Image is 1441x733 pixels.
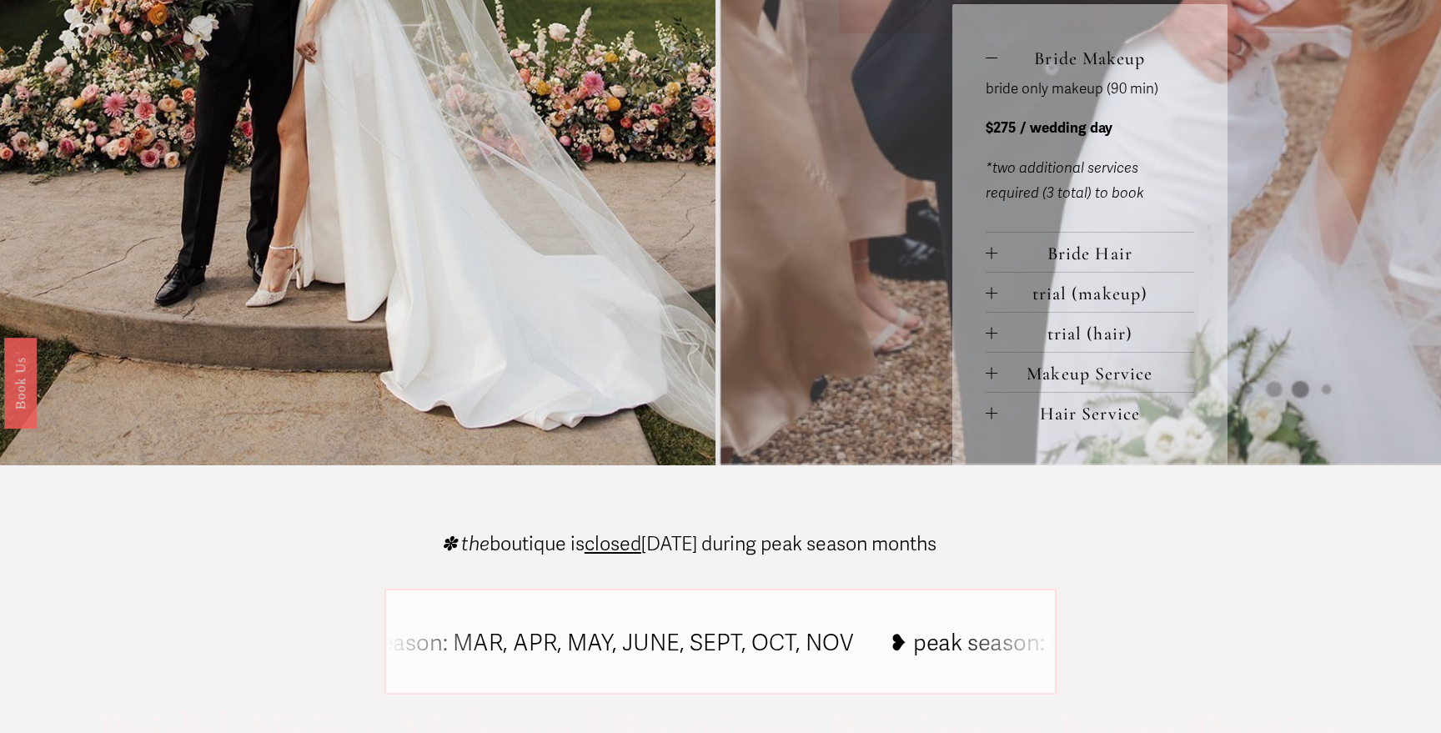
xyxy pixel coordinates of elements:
strong: $275 / wedding day [986,119,1112,137]
em: *two additional services required (3 total) to book [986,159,1144,203]
button: Bride Makeup [986,38,1195,77]
em: ✽ the [441,532,490,556]
span: Bride Hair [997,243,1195,264]
span: closed [585,532,641,556]
div: Bride Makeup [986,77,1195,232]
p: boutique is [DATE] during peak season months [441,535,936,554]
p: bride only makeup (90 min) [986,77,1195,103]
span: trial (hair) [997,323,1195,344]
span: trial (makeup) [997,283,1195,304]
button: trial (makeup) [986,273,1195,312]
span: Hair Service [997,403,1195,424]
button: Bride Hair [986,233,1195,272]
button: trial (hair) [986,313,1195,352]
tspan: ❥ peak season: MAR, APR, MAY, JUNE, SEPT, OCT, NOV [292,629,854,657]
button: Hair Service [986,393,1195,432]
a: Book Us [4,337,37,428]
span: Bride Makeup [997,48,1195,69]
button: Makeup Service [986,353,1195,392]
span: Makeup Service [997,363,1195,384]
